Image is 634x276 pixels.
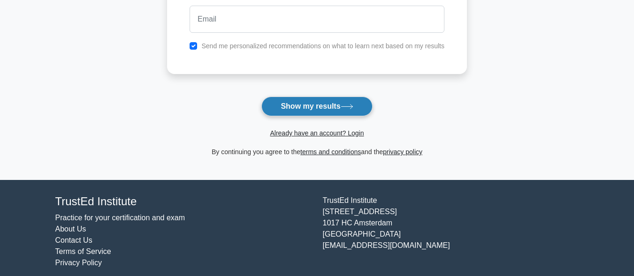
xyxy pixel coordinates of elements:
[55,247,111,255] a: Terms of Service
[300,148,361,156] a: terms and conditions
[190,6,444,33] input: Email
[261,97,372,116] button: Show my results
[270,129,364,137] a: Already have an account? Login
[161,146,473,157] div: By continuing you agree to the and the
[317,195,585,269] div: TrustEd Institute [STREET_ADDRESS] 1017 HC Amsterdam [GEOGRAPHIC_DATA] [EMAIL_ADDRESS][DOMAIN_NAME]
[55,236,92,244] a: Contact Us
[201,42,444,50] label: Send me personalized recommendations on what to learn next based on my results
[383,148,422,156] a: privacy policy
[55,225,86,233] a: About Us
[55,214,185,222] a: Practice for your certification and exam
[55,195,312,209] h4: TrustEd Institute
[55,259,102,267] a: Privacy Policy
